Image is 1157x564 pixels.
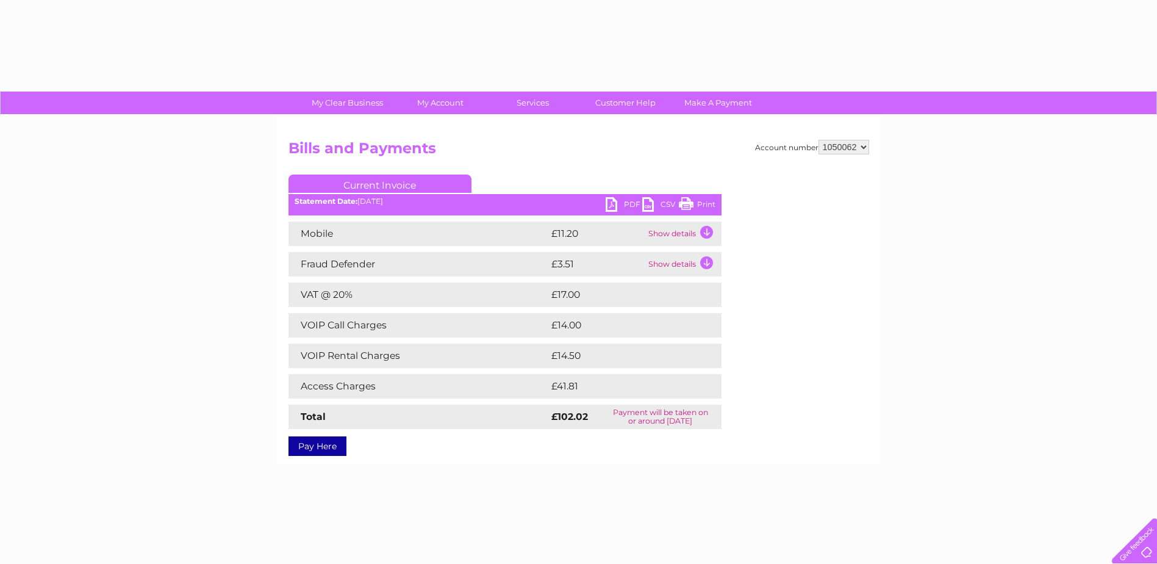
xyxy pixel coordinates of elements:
td: Show details [645,222,722,246]
a: Services [482,92,583,114]
a: Current Invoice [288,175,471,193]
a: CSV [642,197,679,215]
td: £11.20 [548,222,645,246]
td: £41.81 [548,374,695,399]
strong: £102.02 [551,411,588,422]
a: Make A Payment [668,92,768,114]
b: Statement Date: [295,197,357,206]
a: My Account [390,92,490,114]
td: £14.50 [548,344,696,368]
a: Customer Help [575,92,676,114]
td: Payment will be taken on or around [DATE] [600,405,722,429]
strong: Total [301,411,326,422]
td: £3.51 [548,252,645,277]
td: £14.00 [548,313,697,338]
a: Pay Here [288,436,346,456]
a: My Clear Business [297,92,398,114]
a: PDF [606,197,642,215]
div: [DATE] [288,197,722,206]
div: Account number [755,140,869,154]
td: Fraud Defender [288,252,548,277]
h2: Bills and Payments [288,140,869,163]
td: VAT @ 20% [288,283,548,307]
a: Print [679,197,715,215]
td: Show details [645,252,722,277]
td: £17.00 [548,283,696,307]
td: VOIP Call Charges [288,313,548,338]
td: VOIP Rental Charges [288,344,548,368]
td: Access Charges [288,374,548,399]
td: Mobile [288,222,548,246]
